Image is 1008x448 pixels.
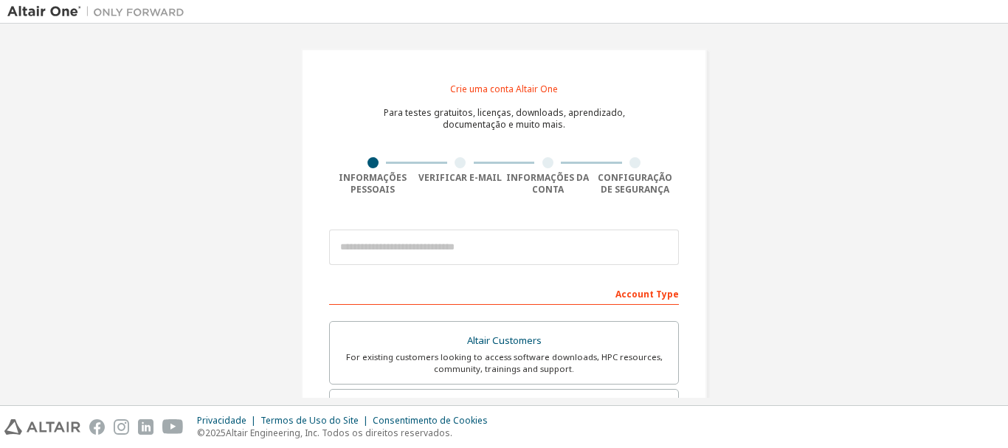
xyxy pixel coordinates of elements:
[7,4,192,19] img: Altair Um
[226,427,452,439] font: Altair Engineering, Inc. Todos os direitos reservados.
[162,419,184,435] img: youtube.svg
[197,427,205,439] font: ©
[205,427,226,439] font: 2025
[443,118,565,131] font: documentação e muito mais.
[114,419,129,435] img: instagram.svg
[598,171,672,196] font: Configuração de segurança
[339,331,669,351] div: Altair Customers
[197,414,246,427] font: Privacidade
[373,414,488,427] font: Consentimento de Cookies
[450,83,558,95] font: Crie uma conta Altair One
[339,351,669,375] div: For existing customers looking to access software downloads, HPC resources, community, trainings ...
[329,281,679,305] div: Account Type
[89,419,105,435] img: facebook.svg
[418,171,502,184] font: Verificar e-mail
[260,414,359,427] font: Termos de Uso do Site
[384,106,625,119] font: Para testes gratuitos, licenças, downloads, aprendizado,
[339,171,407,196] font: Informações pessoais
[138,419,153,435] img: linkedin.svg
[4,419,80,435] img: altair_logo.svg
[506,171,589,196] font: Informações da conta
